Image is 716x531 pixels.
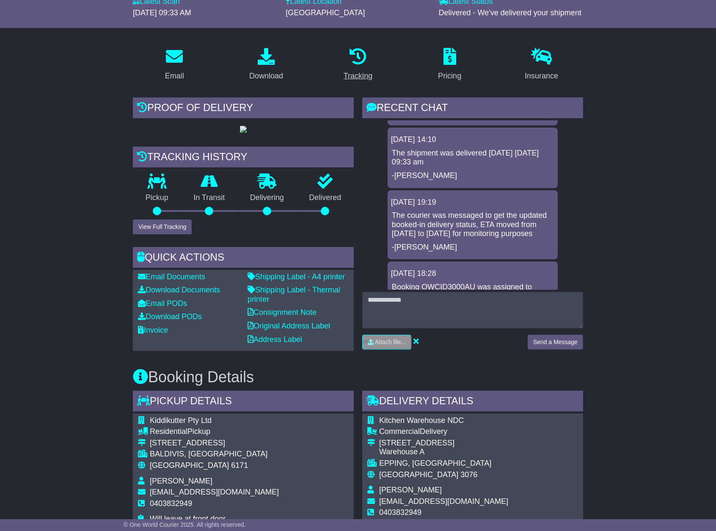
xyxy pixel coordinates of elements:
[231,461,248,470] span: 6171
[138,272,205,281] a: Email Documents
[150,439,279,448] div: [STREET_ADDRESS]
[392,171,554,181] p: -[PERSON_NAME]
[150,461,229,470] span: [GEOGRAPHIC_DATA]
[528,335,583,350] button: Send a Message
[525,70,558,82] div: Insurance
[379,508,421,517] span: 0403832949
[460,470,477,479] span: 3076
[362,97,583,120] div: RECENT CHAT
[379,459,508,468] div: EPPING, [GEOGRAPHIC_DATA]
[379,427,508,436] div: Delivery
[133,97,354,120] div: Proof of Delivery
[392,149,554,167] p: The shipment was delivered [DATE] [DATE] 09:33 am
[379,470,458,479] span: [GEOGRAPHIC_DATA]
[391,198,554,207] div: [DATE] 19:19
[392,243,554,252] p: -[PERSON_NAME]
[150,499,192,508] span: 0403832949
[338,45,378,85] a: Tracking
[150,477,212,485] span: [PERSON_NAME]
[138,286,220,294] a: Download Documents
[133,220,192,234] button: View Full Tracking
[181,193,238,203] p: In Transit
[138,312,202,321] a: Download PODs
[519,45,564,85] a: Insurance
[248,335,302,344] a: Address Label
[438,70,461,82] div: Pricing
[133,247,354,270] div: Quick Actions
[138,326,168,334] a: Invoice
[379,486,442,494] span: [PERSON_NAME]
[297,193,354,203] p: Delivered
[150,427,187,436] span: Residential
[133,391,354,414] div: Pickup Details
[133,8,191,17] span: [DATE] 09:33 AM
[439,8,581,17] span: Delivered - We've delivered your shipment
[379,439,508,448] div: [STREET_ADDRESS]
[150,514,226,523] span: Will leave at front door
[248,322,330,330] a: Original Address Label
[165,70,184,82] div: Email
[379,416,464,425] span: Kitchen Warehouse NDC
[391,269,554,278] div: [DATE] 18:28
[248,272,345,281] a: Shipping Label - A4 printer
[240,126,247,133] img: GetPodImage
[391,135,554,145] div: [DATE] 14:10
[362,391,583,414] div: Delivery Details
[150,450,279,459] div: BALDIVIS, [GEOGRAPHIC_DATA]
[138,299,187,308] a: Email PODs
[379,448,508,457] div: Warehouse A
[379,427,420,436] span: Commercial
[150,427,279,436] div: Pickup
[344,70,372,82] div: Tracking
[133,147,354,170] div: Tracking history
[392,283,554,301] p: Booking OWCID3000AU was assigned to Team2.
[133,193,181,203] p: Pickup
[248,308,317,317] a: Consignment Note
[150,488,279,496] span: [EMAIL_ADDRESS][DOMAIN_NAME]
[160,45,190,85] a: Email
[133,369,583,386] h3: Booking Details
[392,211,554,239] p: The courier was messaged to get the updated booked-in delivery status, ETA moved from [DATE] to [...
[249,70,283,82] div: Download
[248,286,340,303] a: Shipping Label - Thermal printer
[124,521,246,528] span: © One World Courier 2025. All rights reserved.
[286,8,365,17] span: [GEOGRAPHIC_DATA]
[432,45,467,85] a: Pricing
[150,416,212,425] span: Kiddikutter Pty Ltd
[244,45,289,85] a: Download
[379,497,508,506] span: [EMAIL_ADDRESS][DOMAIN_NAME]
[237,193,297,203] p: Delivering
